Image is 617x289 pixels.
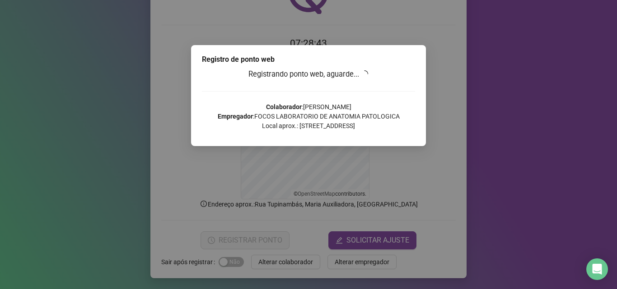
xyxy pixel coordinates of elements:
[266,103,302,110] strong: Colaborador
[202,102,415,131] p: : [PERSON_NAME] : FOCOS LABORATORIO DE ANATOMIA PATOLOGICA Local aprox.: [STREET_ADDRESS]
[218,113,253,120] strong: Empregador
[202,69,415,80] h3: Registrando ponto web, aguarde...
[586,258,608,280] div: Open Intercom Messenger
[361,70,368,78] span: loading
[202,54,415,65] div: Registro de ponto web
